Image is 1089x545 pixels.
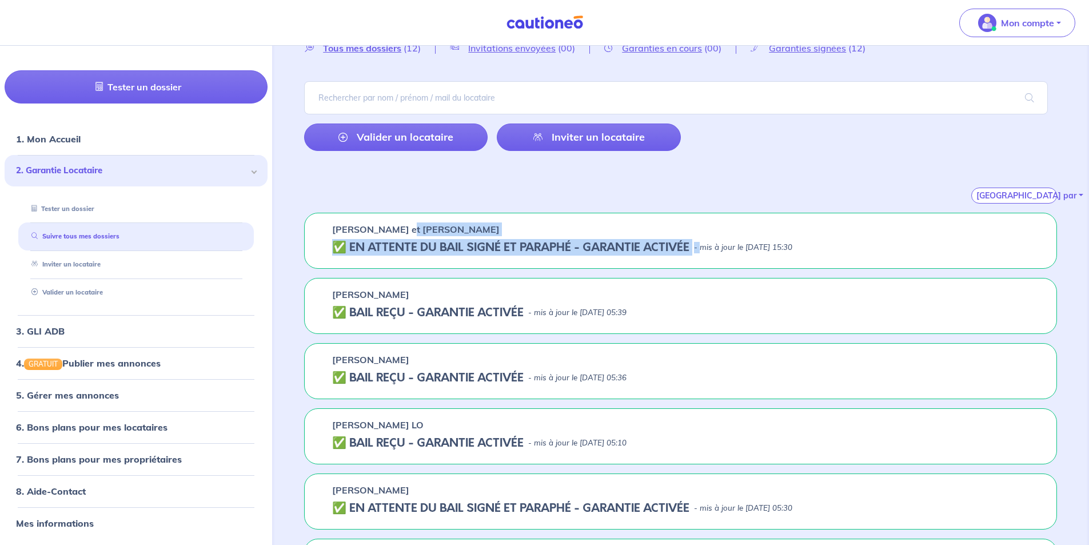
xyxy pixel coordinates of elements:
[502,15,588,30] img: Cautioneo
[332,306,524,320] h5: ✅ BAIL REÇU - GARANTIE ACTIVÉE
[27,288,103,296] a: Valider un locataire
[304,42,435,53] a: Tous mes dossiers(12)
[16,357,161,369] a: 4.GRATUITPublier mes annonces
[27,205,94,213] a: Tester un dossier
[5,480,268,503] div: 8. Aide-Contact
[528,372,627,384] p: - mis à jour le [DATE] 05:36
[5,448,268,471] div: 7. Bons plans pour mes propriétaires
[694,242,792,253] p: - mis à jour le [DATE] 15:30
[27,233,119,241] a: Suivre tous mes dossiers
[332,222,500,236] p: [PERSON_NAME] et [PERSON_NAME]
[694,503,792,514] p: - mis à jour le [DATE] 05:30
[468,42,556,54] span: Invitations envoyées
[18,283,254,302] div: Valider un locataire
[18,228,254,246] div: Suivre tous mes dossiers
[622,42,702,54] span: Garanties en cours
[769,42,846,54] span: Garanties signées
[332,288,409,301] p: [PERSON_NAME]
[16,164,248,177] span: 2. Garantie Locataire
[558,42,575,54] span: (00)
[332,241,689,254] h5: ✅️️️ EN ATTENTE DU BAIL SIGNÉ ET PARAPHÉ - GARANTIE ACTIVÉE
[16,133,81,145] a: 1. Mon Accueil
[848,42,865,54] span: (12)
[332,241,1029,254] div: state: CONTRACT-SIGNED, Context: NOT-LESSOR,IS-GL-CAUTION
[528,437,627,449] p: - mis à jour le [DATE] 05:10
[332,483,409,497] p: [PERSON_NAME]
[18,200,254,218] div: Tester un dossier
[332,371,524,385] h5: ✅ BAIL REÇU - GARANTIE ACTIVÉE
[5,384,268,407] div: 5. Gérer mes annonces
[332,436,524,450] h5: ✅ BAIL REÇU - GARANTIE ACTIVÉE
[497,124,680,151] a: Inviter un locataire
[18,256,254,275] div: Inviter un locataire
[16,486,86,497] a: 8. Aide-Contact
[332,306,1029,320] div: state: CONTRACT-VALIDATED, Context: NOT-LESSOR,IS-GL-CAUTION
[404,42,421,54] span: (12)
[5,352,268,375] div: 4.GRATUITPublier mes annonces
[971,188,1057,204] button: [GEOGRAPHIC_DATA] par
[528,307,627,319] p: - mis à jour le [DATE] 05:39
[1001,16,1054,30] p: Mon compte
[16,325,65,337] a: 3. GLI ADB
[304,124,488,151] a: Valider un locataire
[304,81,1048,114] input: Rechercher par nom / prénom / mail du locataire
[332,436,1029,450] div: state: CONTRACT-VALIDATED, Context: NOT-LESSOR,IS-GL-CAUTION
[323,42,401,54] span: Tous mes dossiers
[736,42,880,53] a: Garanties signées(12)
[332,502,1029,515] div: state: CONTRACT-SIGNED, Context: NOT-LESSOR,IS-GL-CAUTION
[16,518,94,529] a: Mes informations
[16,389,119,401] a: 5. Gérer mes annonces
[5,320,268,343] div: 3. GLI ADB
[5,70,268,104] a: Tester un dossier
[436,42,589,53] a: Invitations envoyées(00)
[959,9,1075,37] button: illu_account_valid_menu.svgMon compte
[5,512,268,535] div: Mes informations
[332,371,1029,385] div: state: CONTRACT-VALIDATED, Context: NOT-LESSOR,IN-MANAGEMENT
[16,453,182,465] a: 7. Bons plans pour mes propriétaires
[590,42,736,53] a: Garanties en cours(00)
[5,416,268,439] div: 6. Bons plans pour mes locataires
[332,502,689,515] h5: ✅️️️ EN ATTENTE DU BAIL SIGNÉ ET PARAPHÉ - GARANTIE ACTIVÉE
[978,14,996,32] img: illu_account_valid_menu.svg
[332,418,424,432] p: [PERSON_NAME] LO
[704,42,721,54] span: (00)
[1011,82,1048,114] span: search
[5,155,268,186] div: 2. Garantie Locataire
[5,128,268,150] div: 1. Mon Accueil
[332,353,409,367] p: [PERSON_NAME]
[16,421,167,433] a: 6. Bons plans pour mes locataires
[27,261,101,269] a: Inviter un locataire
